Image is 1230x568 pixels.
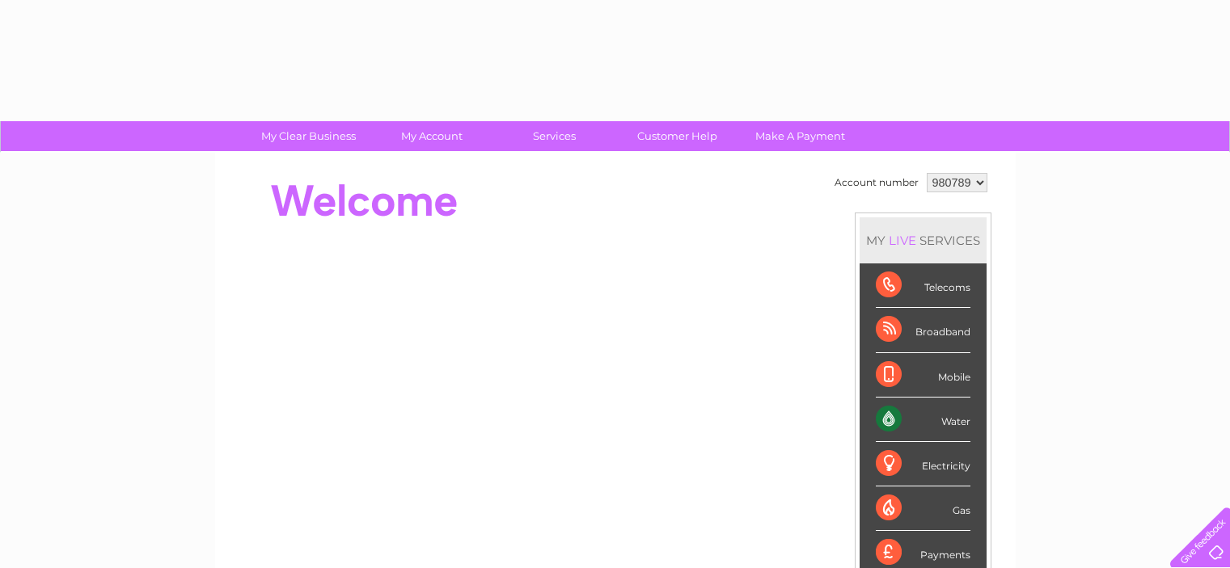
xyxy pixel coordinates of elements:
[886,233,919,248] div: LIVE
[876,308,970,352] div: Broadband
[733,121,867,151] a: Make A Payment
[876,353,970,398] div: Mobile
[831,169,923,196] td: Account number
[242,121,375,151] a: My Clear Business
[488,121,621,151] a: Services
[611,121,744,151] a: Customer Help
[876,442,970,486] div: Electricity
[876,486,970,531] div: Gas
[876,263,970,308] div: Telecoms
[860,217,987,263] div: MY SERVICES
[365,121,498,151] a: My Account
[876,398,970,442] div: Water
